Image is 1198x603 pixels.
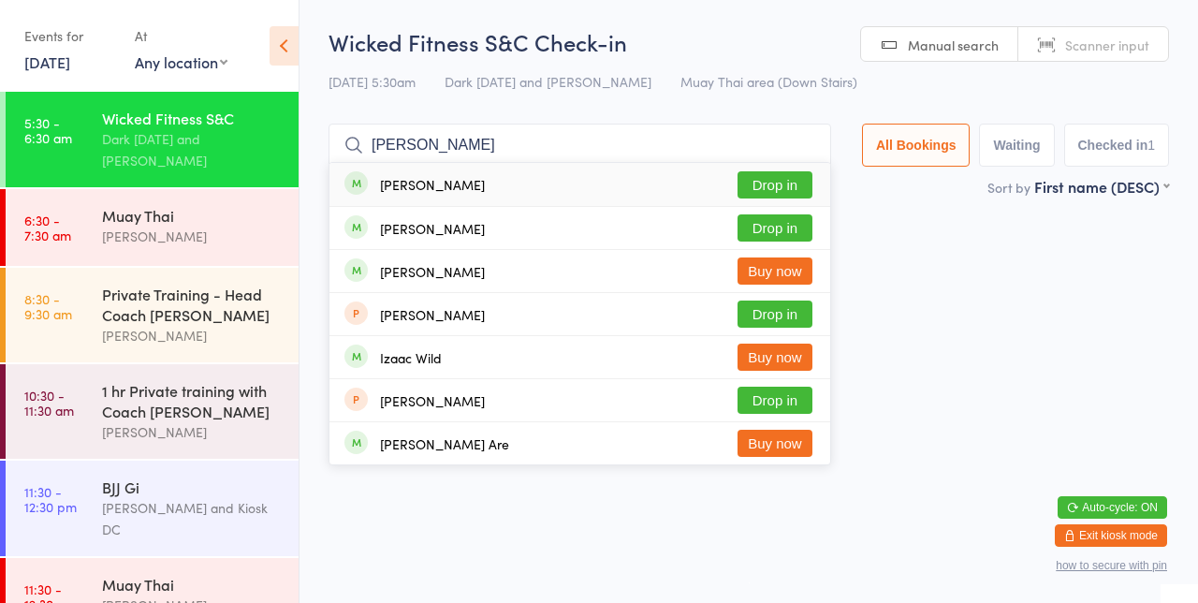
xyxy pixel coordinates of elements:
input: Search [329,124,831,167]
div: [PERSON_NAME] [102,325,283,346]
span: Manual search [908,36,999,54]
a: 10:30 -11:30 am1 hr Private training with Coach [PERSON_NAME][PERSON_NAME] [6,364,299,459]
div: [PERSON_NAME] [380,221,485,236]
a: [DATE] [24,51,70,72]
div: BJJ Gi [102,477,283,497]
button: Buy now [738,344,812,371]
a: 8:30 -9:30 amPrivate Training - Head Coach [PERSON_NAME][PERSON_NAME] [6,268,299,362]
a: 6:30 -7:30 amMuay Thai[PERSON_NAME] [6,189,299,266]
div: [PERSON_NAME] Are [380,436,509,451]
div: [PERSON_NAME] [380,264,485,279]
div: 1 hr Private training with Coach [PERSON_NAME] [102,380,283,421]
time: 5:30 - 6:30 am [24,115,72,145]
button: Checked in1 [1064,124,1170,167]
time: 11:30 - 12:30 pm [24,484,77,514]
time: 6:30 - 7:30 am [24,213,71,243]
button: All Bookings [862,124,971,167]
button: Drop in [738,171,812,199]
div: [PERSON_NAME] [380,307,485,322]
div: First name (DESC) [1034,176,1169,197]
div: [PERSON_NAME] [380,177,485,192]
div: [PERSON_NAME] [102,421,283,443]
time: 10:30 - 11:30 am [24,388,74,418]
a: 5:30 -6:30 amWicked Fitness S&CDark [DATE] and [PERSON_NAME] [6,92,299,187]
button: how to secure with pin [1056,559,1167,572]
span: Muay Thai area (Down Stairs) [680,72,857,91]
time: 8:30 - 9:30 am [24,291,72,321]
button: Waiting [979,124,1054,167]
h2: Wicked Fitness S&C Check-in [329,26,1169,57]
div: Dark [DATE] and [PERSON_NAME] [102,128,283,171]
button: Drop in [738,387,812,414]
div: Events for [24,21,116,51]
button: Auto-cycle: ON [1058,496,1167,519]
div: Izaac Wild [380,350,442,365]
div: At [135,21,227,51]
div: Muay Thai [102,205,283,226]
button: Exit kiosk mode [1055,524,1167,547]
div: Wicked Fitness S&C [102,108,283,128]
button: Buy now [738,257,812,285]
div: [PERSON_NAME] [380,393,485,408]
div: 1 [1147,138,1155,153]
span: Scanner input [1065,36,1149,54]
button: Drop in [738,214,812,242]
div: Private Training - Head Coach [PERSON_NAME] [102,284,283,325]
span: Dark [DATE] and [PERSON_NAME] [445,72,651,91]
div: [PERSON_NAME] and Kiosk DC [102,497,283,540]
span: [DATE] 5:30am [329,72,416,91]
button: Buy now [738,430,812,457]
div: Muay Thai [102,574,283,595]
label: Sort by [987,178,1030,197]
a: 11:30 -12:30 pmBJJ Gi[PERSON_NAME] and Kiosk DC [6,461,299,556]
div: Any location [135,51,227,72]
div: [PERSON_NAME] [102,226,283,247]
button: Drop in [738,301,812,328]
